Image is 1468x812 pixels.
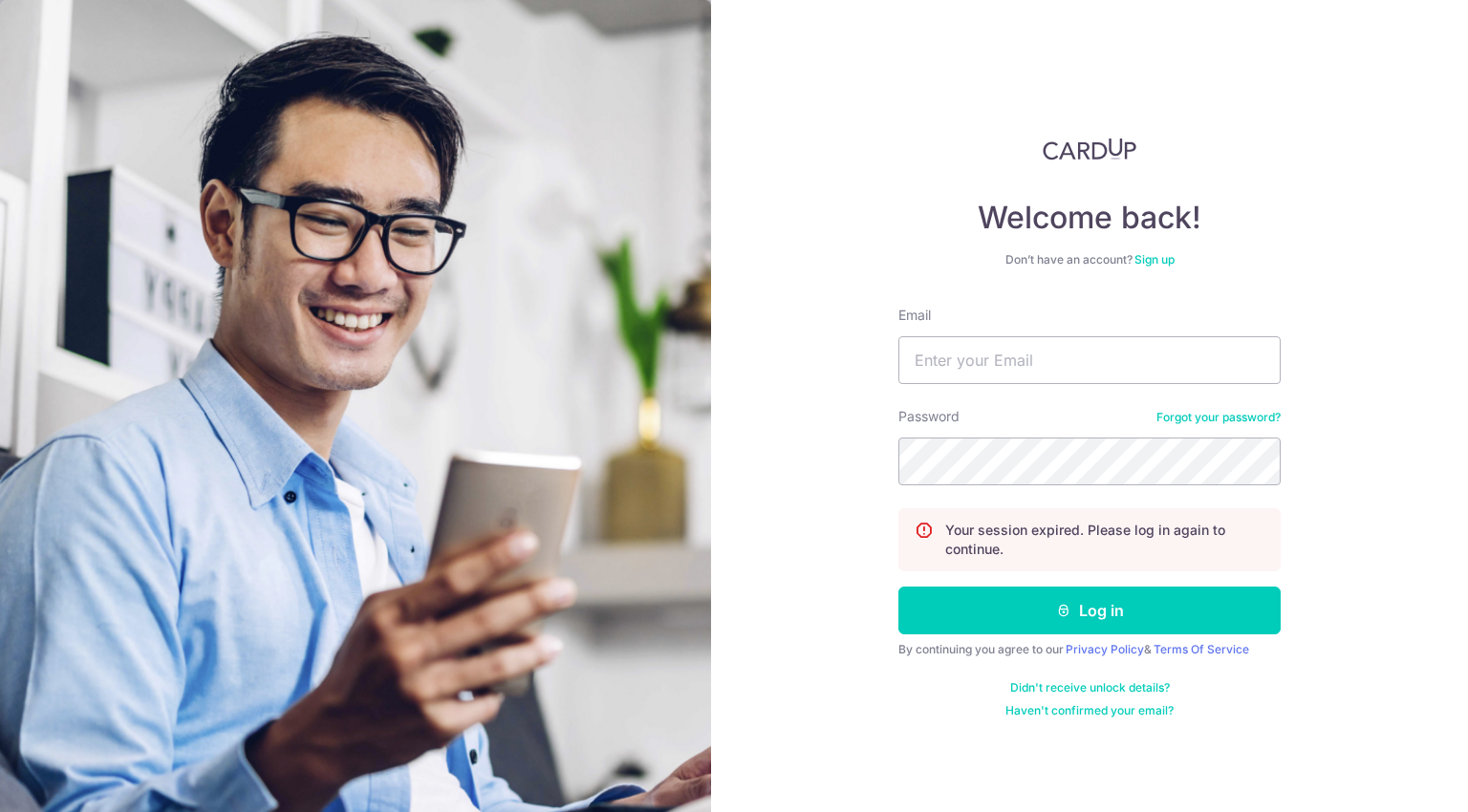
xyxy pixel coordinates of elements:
[1134,252,1175,267] a: Sign up
[898,306,931,325] label: Email
[898,642,1281,657] div: By continuing you agree to our &
[1066,642,1144,656] a: Privacy Policy
[898,407,960,426] label: Password
[1010,680,1170,695] a: Didn't receive unlock details?
[898,199,1281,237] h4: Welcome back!
[898,252,1281,267] div: Don’t have an account?
[898,587,1281,634] button: Log in
[1154,642,1249,656] a: Terms Of Service
[945,521,1264,559] p: Your session expired. Please log in again to continue.
[1156,410,1281,425] a: Forgot your password?
[898,336,1281,384] input: Enter your Email
[1005,703,1174,718] a: Haven't confirmed your email?
[1043,138,1136,160] img: CardUp Logo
